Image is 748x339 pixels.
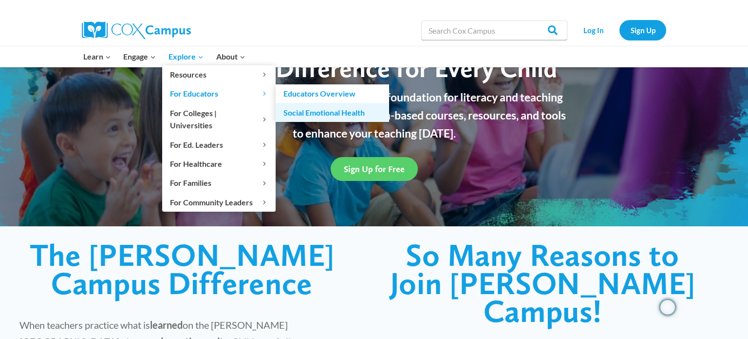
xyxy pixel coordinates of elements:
a: Educators Overview [276,84,389,103]
button: Child menu of For Educators [162,84,276,103]
img: Cox Campus [82,21,191,39]
a: Social Emotional Health [276,103,389,121]
button: Child menu of Explore [162,46,210,67]
a: Log In [572,20,615,40]
input: Search Cox Campus [421,20,567,40]
button: Child menu of For Healthcare [162,155,276,173]
span: Sign Up for Free [344,164,405,174]
button: Child menu of For Community Leaders [162,193,276,211]
button: Child menu of For Colleges | Universities [162,103,276,135]
span: So Many Reasons to Join [PERSON_NAME] Campus! [390,236,695,330]
strong: learned [150,319,183,331]
span: The [PERSON_NAME] Campus Difference [30,236,335,302]
button: Child menu of About [210,46,252,67]
nav: Secondary Navigation [572,20,666,40]
button: Child menu of For Families [162,174,276,192]
button: Child menu of Learn [77,46,117,67]
a: Sign Up for Free [331,157,418,181]
span: Make a Difference for Every Child [191,53,557,83]
button: Child menu of Resources [162,65,276,84]
button: Child menu of Engage [117,46,163,67]
button: Child menu of For Ed. Leaders [162,135,276,154]
a: Sign Up [619,20,666,40]
nav: Primary Navigation [77,46,251,67]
